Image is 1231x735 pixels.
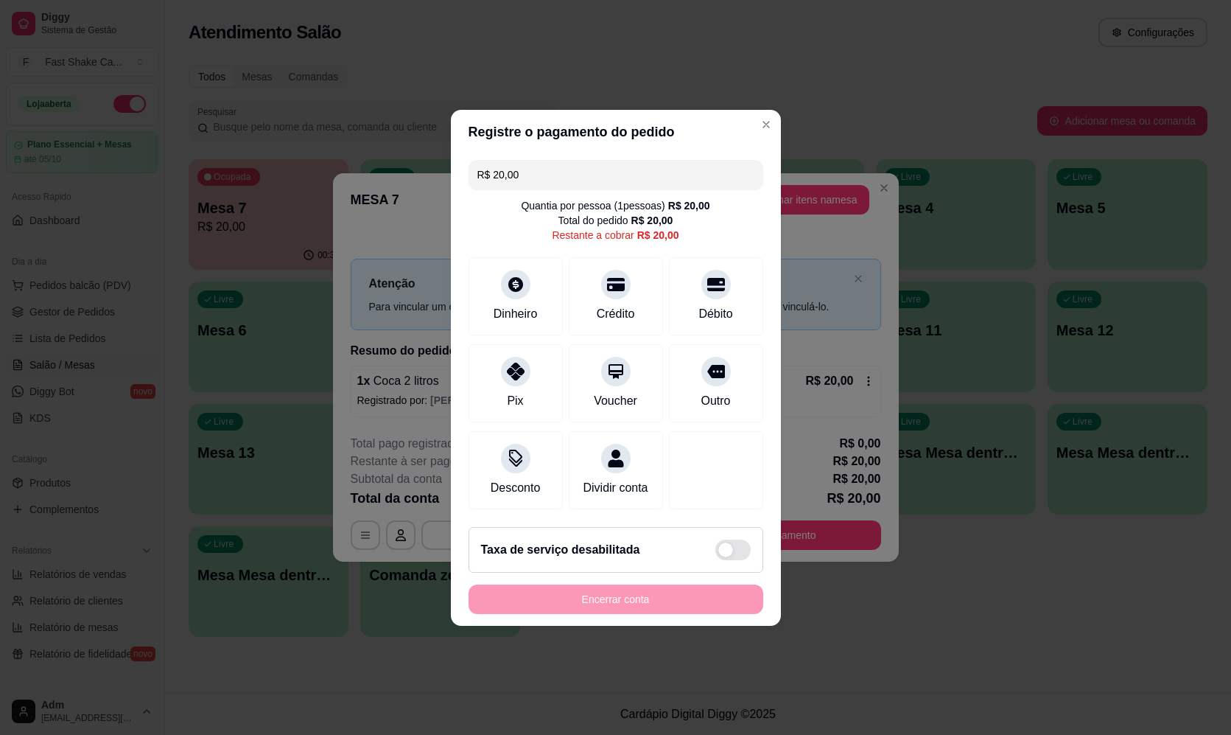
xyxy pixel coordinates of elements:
input: Ex.: hambúrguer de cordeiro [477,160,754,189]
div: Voucher [594,392,637,410]
div: R$ 20,00 [637,228,679,243]
div: R$ 20,00 [631,213,673,228]
div: Débito [698,305,732,323]
div: Dividir conta [583,479,648,497]
button: Close [754,113,778,136]
div: R$ 20,00 [668,198,710,213]
div: Dinheiro [494,305,538,323]
div: Desconto [491,479,541,497]
div: Crédito [597,305,635,323]
div: Restante a cobrar [552,228,678,243]
h2: Taxa de serviço desabilitada [481,541,640,559]
header: Registre o pagamento do pedido [451,110,781,154]
div: Quantia por pessoa ( 1 pessoas) [521,198,709,213]
div: Pix [507,392,523,410]
div: Outro [701,392,730,410]
div: Total do pedido [558,213,673,228]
